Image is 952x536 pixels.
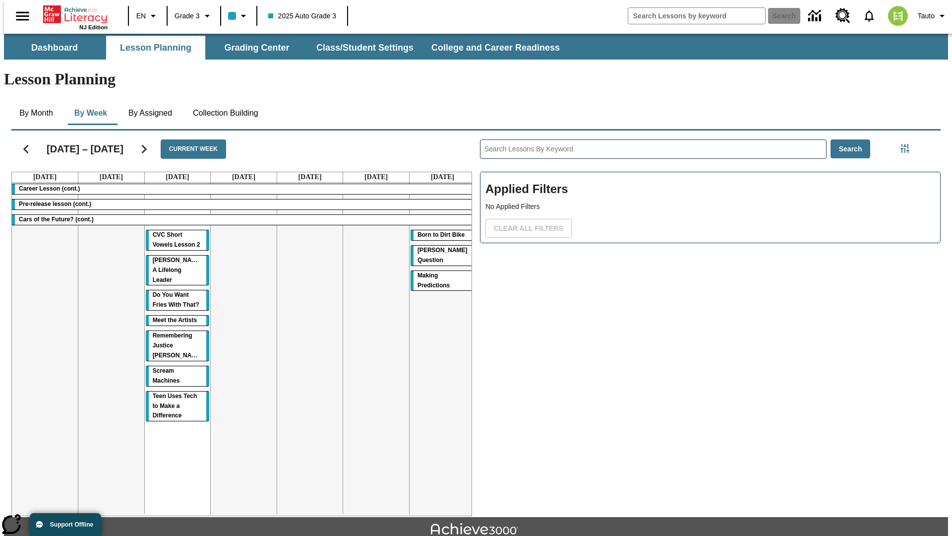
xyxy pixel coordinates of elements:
div: Scream Machines [146,366,210,386]
button: Class/Student Settings [308,36,421,60]
h2: [DATE] – [DATE] [47,143,123,155]
button: Current Week [161,139,226,159]
button: Collection Building [185,101,266,125]
button: By Assigned [120,101,180,125]
div: Do You Want Fries With That? [146,290,210,310]
button: Previous [13,136,39,162]
input: Search Lessons By Keyword [480,140,826,158]
span: NJ Edition [79,24,108,30]
button: Class color is light blue. Change class color [224,7,253,25]
div: Career Lesson (cont.) [12,184,476,194]
button: Grade: Grade 3, Select a grade [171,7,217,25]
span: Dianne Feinstein: A Lifelong Leader [153,257,205,283]
button: Filters Side menu [895,138,915,158]
div: SubNavbar [4,34,948,60]
button: Dashboard [5,36,104,60]
div: SubNavbar [4,36,569,60]
span: Teen Uses Tech to Make a Difference [153,393,197,419]
input: search field [628,8,765,24]
div: Making Predictions [411,271,475,291]
p: No Applied Filters [485,201,935,212]
div: Applied Filters [480,172,941,243]
span: EN [136,11,146,21]
a: Data Center [802,2,830,30]
span: Do You Want Fries With That? [153,291,199,308]
h1: Lesson Planning [4,70,948,88]
button: Support Offline [30,513,101,536]
button: College and Career Readiness [423,36,568,60]
button: By Week [66,101,116,125]
span: Tauto [918,11,935,21]
div: Home [43,3,108,30]
a: Notifications [856,3,882,29]
button: Search [831,139,871,159]
h2: Applied Filters [485,177,935,201]
a: August 28, 2025 [230,172,257,182]
span: CVC Short Vowels Lesson 2 [153,231,200,248]
span: Career Lesson (cont.) [19,185,80,192]
a: August 30, 2025 [362,172,390,182]
div: Meet the Artists [146,316,210,326]
span: Joplin's Question [417,247,468,264]
button: Grading Center [207,36,306,60]
span: Support Offline [50,521,93,528]
div: Pre-release lesson (cont.) [12,200,476,209]
img: avatar image [888,6,908,26]
button: Profile/Settings [914,7,952,25]
span: Remembering Justice O'Connor [153,332,203,359]
a: Resource Center, Will open in new tab [830,2,856,29]
a: August 27, 2025 [164,172,191,182]
button: By Month [11,101,61,125]
button: Next [131,136,157,162]
button: Open side menu [8,1,37,31]
span: 2025 Auto Grade 3 [268,11,337,21]
div: Joplin's Question [411,246,475,266]
a: August 25, 2025 [31,172,59,182]
button: Select a new avatar [882,3,914,29]
span: Grade 3 [175,11,200,21]
span: Making Predictions [417,272,450,289]
div: CVC Short Vowels Lesson 2 [146,230,210,250]
span: Scream Machines [153,367,180,384]
a: August 29, 2025 [296,172,323,182]
div: Calendar [3,127,472,516]
div: Born to Dirt Bike [411,230,475,240]
button: Lesson Planning [106,36,205,60]
div: Remembering Justice O'Connor [146,331,210,361]
span: Meet the Artists [153,317,197,324]
div: Search [472,127,941,516]
div: Teen Uses Tech to Make a Difference [146,392,210,421]
a: Home [43,4,108,24]
a: August 31, 2025 [429,172,456,182]
div: Cars of the Future? (cont.) [12,215,476,225]
span: Born to Dirt Bike [417,231,465,238]
button: Language: EN, Select a language [132,7,164,25]
a: August 26, 2025 [98,172,125,182]
span: Pre-release lesson (cont.) [19,201,91,207]
div: Dianne Feinstein: A Lifelong Leader [146,256,210,285]
span: Cars of the Future? (cont.) [19,216,94,223]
